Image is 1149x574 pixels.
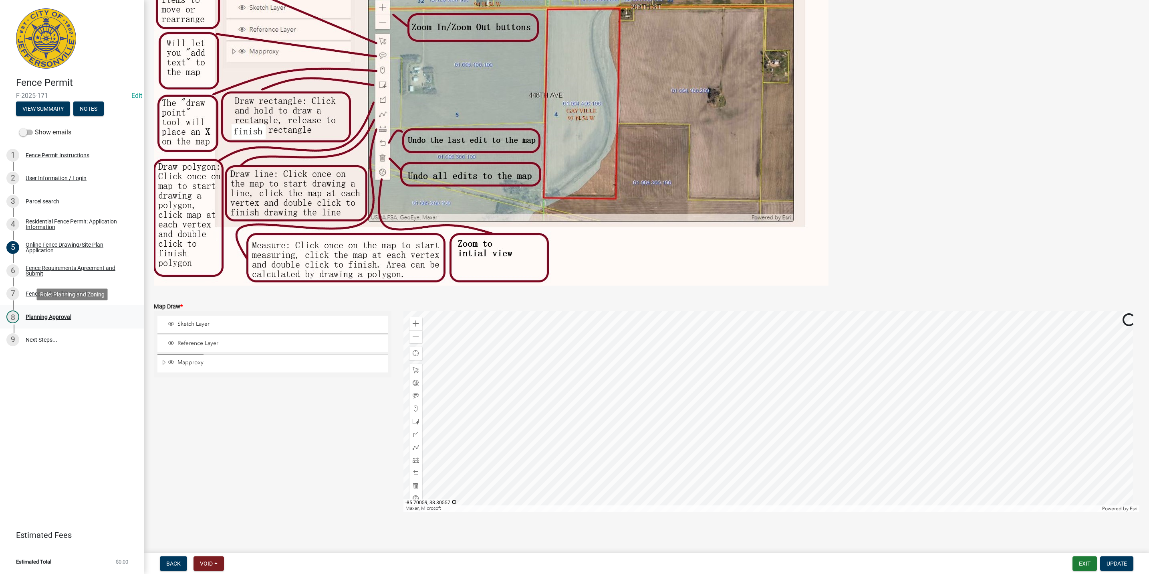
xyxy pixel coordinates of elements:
[26,152,89,158] div: Fence Permit Instructions
[26,219,131,230] div: Residential Fence Permit: Application Information
[175,359,385,366] span: Mapproxy
[16,8,76,69] img: City of Jeffersonville, Indiana
[157,314,389,375] ul: Layer List
[16,77,138,89] h4: Fence Permit
[26,314,71,320] div: Planning Approval
[6,287,19,300] div: 7
[157,316,388,334] li: Sketch Layer
[26,199,59,204] div: Parcel search
[6,333,19,346] div: 9
[1100,556,1133,571] button: Update
[1072,556,1097,571] button: Exit
[16,92,128,99] span: F-2025-171
[6,149,19,162] div: 1
[116,559,128,564] span: $0.00
[6,195,19,208] div: 3
[6,264,19,277] div: 6
[409,347,422,360] div: Find my location
[194,556,224,571] button: Void
[6,527,131,543] a: Estimated Fees
[1130,506,1137,511] a: Esri
[166,560,181,567] span: Back
[26,265,131,276] div: Fence Requirements Agreement and Submit
[6,172,19,185] div: 2
[6,310,19,323] div: 8
[6,218,19,231] div: 4
[16,106,70,112] wm-modal-confirm: Summary
[175,320,385,328] span: Sketch Layer
[167,320,385,329] div: Sketch Layer
[1107,560,1127,567] span: Update
[6,241,19,254] div: 5
[19,128,71,137] label: Show emails
[200,560,213,567] span: Void
[26,242,131,253] div: Online Fence Drawing/Site Plan Application
[157,354,388,373] li: Mapproxy
[16,101,70,116] button: View Summary
[175,340,385,347] span: Reference Layer
[403,505,1101,512] div: Maxar, Microsoft
[160,556,187,571] button: Back
[16,559,51,564] span: Estimated Total
[409,317,422,330] div: Zoom in
[154,304,183,310] label: Map Draw
[131,92,142,99] wm-modal-confirm: Edit Application Number
[73,106,104,112] wm-modal-confirm: Notes
[26,175,87,181] div: User Information / Login
[131,92,142,99] a: Edit
[26,291,90,296] div: Fence and Wall Standards
[157,335,388,353] li: Reference Layer
[167,359,385,367] div: Mapproxy
[167,340,385,348] div: Reference Layer
[37,288,108,300] div: Role: Planning and Zoning
[409,330,422,343] div: Zoom out
[161,359,167,367] span: Expand
[1100,505,1139,512] div: Powered by
[73,101,104,116] button: Notes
